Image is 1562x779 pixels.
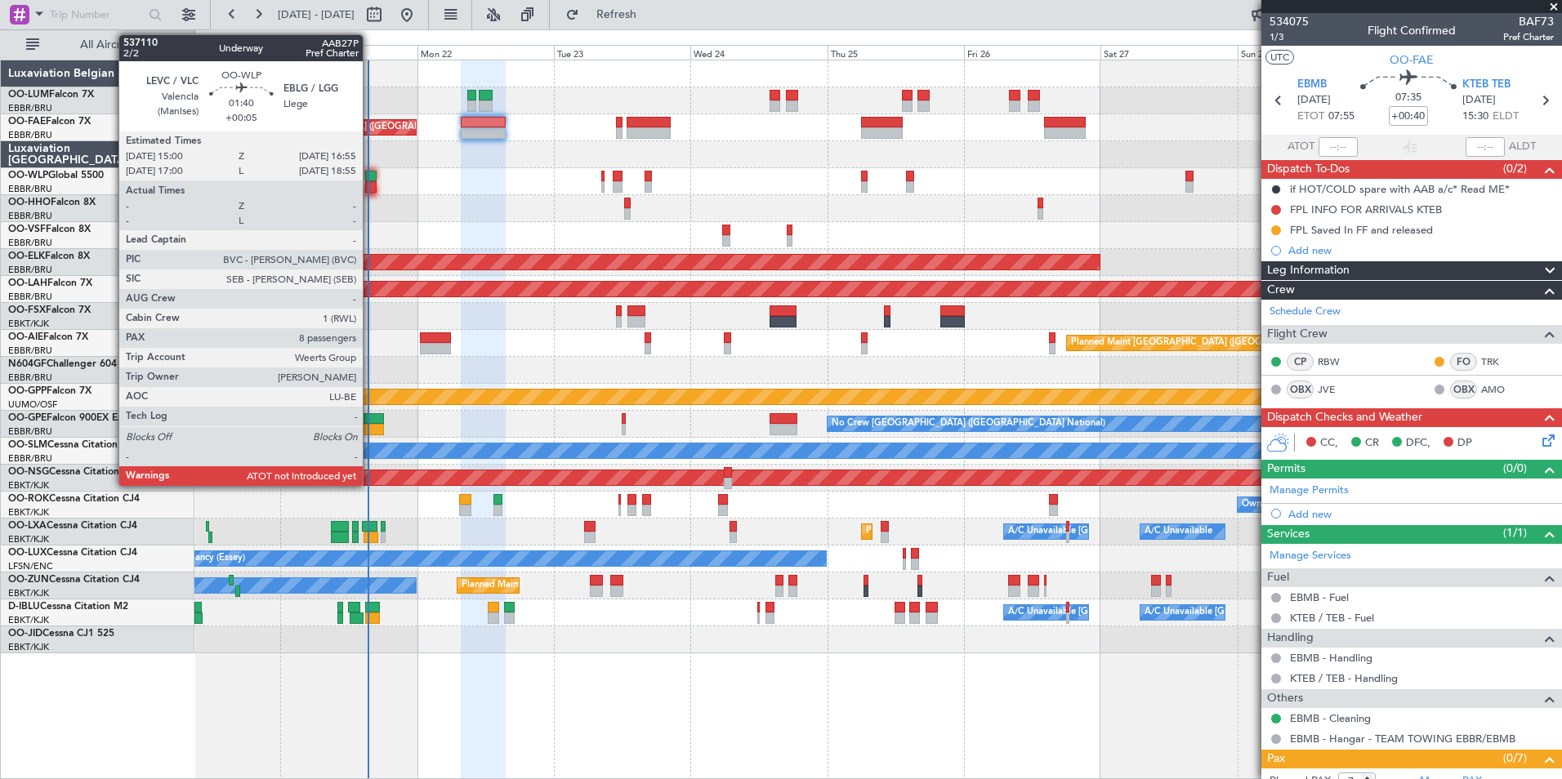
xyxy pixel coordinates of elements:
[8,171,48,180] span: OO-WLP
[1267,160,1350,179] span: Dispatch To-Dos
[1287,353,1314,371] div: CP
[8,278,92,288] a: OO-LAHFalcon 7X
[832,412,1105,436] div: No Crew [GEOGRAPHIC_DATA] ([GEOGRAPHIC_DATA] National)
[278,7,355,22] span: [DATE] - [DATE]
[8,117,91,127] a: OO-FAEFalcon 7X
[8,641,49,653] a: EBKT/KJK
[1290,671,1398,685] a: KTEB / TEB - Handling
[8,129,52,141] a: EBBR/BRU
[1267,460,1305,479] span: Permits
[50,2,144,27] input: Trip Number
[8,440,47,450] span: OO-SLM
[1267,568,1289,587] span: Fuel
[1267,261,1350,280] span: Leg Information
[1267,325,1328,344] span: Flight Crew
[1450,381,1477,398] div: OBX
[1267,750,1285,768] span: Pax
[1450,353,1477,371] div: FO
[1145,519,1212,544] div: A/C Unavailable
[1462,109,1488,125] span: 15:30
[1008,519,1312,544] div: A/C Unavailable [GEOGRAPHIC_DATA] ([GEOGRAPHIC_DATA] National)
[8,225,91,234] a: OO-VSFFalcon 8X
[8,386,91,396] a: OO-GPPFalcon 7X
[8,413,144,423] a: OO-GPEFalcon 900EX EASy II
[1290,590,1349,604] a: EBMB - Fuel
[8,318,49,330] a: EBKT/KJK
[148,546,245,571] div: No Crew Nancy (Essey)
[8,425,52,438] a: EBBR/BRU
[8,237,52,249] a: EBBR/BRU
[8,629,114,639] a: OO-JIDCessna CJ1 525
[964,45,1100,60] div: Fri 26
[8,198,51,207] span: OO-HHO
[1267,689,1303,708] span: Others
[1265,50,1294,65] button: UTC
[1288,243,1554,257] div: Add new
[8,560,53,572] a: LFSN/ENC
[8,575,49,585] span: OO-ZUN
[8,264,52,276] a: EBBR/BRU
[1328,109,1354,125] span: 07:55
[8,278,47,288] span: OO-LAH
[1493,109,1519,125] span: ELDT
[8,386,47,396] span: OO-GPP
[1290,711,1371,725] a: EBMB - Cleaning
[1481,382,1518,397] a: AMO
[8,305,91,315] a: OO-FSXFalcon 7X
[1290,203,1442,216] div: FPL INFO FOR ARRIVALS KTEB
[8,171,104,180] a: OO-WLPGlobal 5500
[8,183,52,195] a: EBBR/BRU
[1290,223,1433,237] div: FPL Saved In FF and released
[1297,109,1324,125] span: ETOT
[1503,160,1527,177] span: (0/2)
[8,372,52,384] a: EBBR/BRU
[8,575,140,585] a: OO-ZUNCessna Citation CJ4
[1503,13,1554,30] span: BAF73
[690,45,827,60] div: Wed 24
[1462,77,1511,93] span: KTEB TEB
[8,332,43,342] span: OO-AIE
[8,548,137,558] a: OO-LUXCessna Citation CJ4
[8,494,49,504] span: OO-ROK
[8,332,88,342] a: OO-AIEFalcon 7X
[8,452,52,465] a: EBBR/BRU
[42,39,172,51] span: All Aircraft
[8,521,47,531] span: OO-LXA
[1287,381,1314,398] div: OBX
[8,198,96,207] a: OO-HHOFalcon 8X
[1288,139,1314,155] span: ATOT
[1457,435,1472,452] span: DP
[8,359,117,369] a: N604GFChallenger 604
[1509,139,1536,155] span: ALDT
[211,115,507,140] div: Planned Maint [GEOGRAPHIC_DATA] ([GEOGRAPHIC_DATA] National)
[8,345,52,357] a: EBBR/BRU
[198,33,225,47] div: [DATE]
[1270,483,1349,499] a: Manage Permits
[1395,90,1421,106] span: 07:35
[1270,13,1309,30] span: 534075
[1320,435,1338,452] span: CC,
[1290,651,1372,665] a: EBMB - Handling
[1481,354,1518,369] a: TRK
[1270,30,1309,44] span: 1/3
[1071,331,1328,355] div: Planned Maint [GEOGRAPHIC_DATA] ([GEOGRAPHIC_DATA])
[8,479,49,492] a: EBKT/KJK
[8,521,137,531] a: OO-LXACessna Citation CJ4
[1297,77,1327,93] span: EBMB
[1290,182,1510,196] div: if HOT/COLD spare with AAB a/c* Read ME*
[8,102,52,114] a: EBBR/BRU
[8,252,45,261] span: OO-ELK
[1462,92,1496,109] span: [DATE]
[1503,30,1554,44] span: Pref Charter
[1319,137,1358,157] input: --:--
[1297,92,1331,109] span: [DATE]
[582,9,651,20] span: Refresh
[8,413,47,423] span: OO-GPE
[1270,548,1351,564] a: Manage Services
[1503,750,1527,767] span: (0/7)
[1503,524,1527,541] span: (1/1)
[8,587,49,599] a: EBKT/KJK
[1390,51,1434,69] span: OO-FAE
[144,45,280,60] div: Sat 20
[8,117,46,127] span: OO-FAE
